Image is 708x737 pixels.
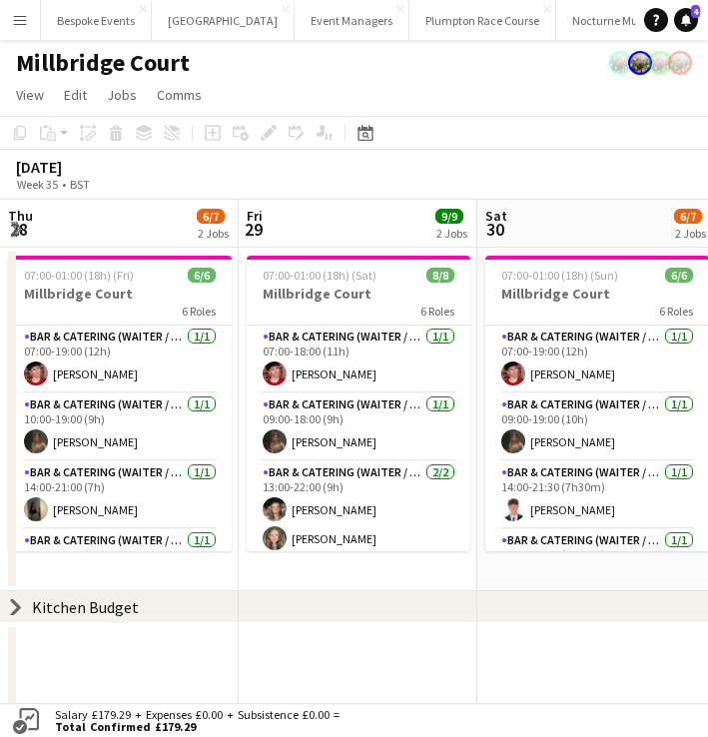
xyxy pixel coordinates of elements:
[247,326,470,393] app-card-role: Bar & Catering (Waiter / waitress)1/107:00-18:00 (11h)[PERSON_NAME]
[247,256,470,551] app-job-card: 07:00-01:00 (18h) (Sat)8/8Millbridge Court6 RolesBar & Catering (Waiter / waitress)1/107:00-18:00...
[12,177,62,192] span: Week 35
[675,226,706,241] div: 2 Jobs
[16,48,190,78] h1: Millbridge Court
[263,268,376,283] span: 07:00-01:00 (18h) (Sat)
[674,8,698,32] a: 4
[501,268,618,283] span: 07:00-01:00 (18h) (Sun)
[608,51,632,75] app-user-avatar: Staffing Manager
[16,157,136,177] div: [DATE]
[8,256,232,551] app-job-card: 07:00-01:00 (18h) (Fri)6/6Millbridge Court6 RolesBar & Catering (Waiter / waitress)1/107:00-19:00...
[41,1,152,40] button: Bespoke Events
[628,51,652,75] app-user-avatar: Staffing Manager
[247,461,470,558] app-card-role: Bar & Catering (Waiter / waitress)2/213:00-22:00 (9h)[PERSON_NAME][PERSON_NAME]
[8,82,52,108] a: View
[16,86,44,104] span: View
[674,209,702,224] span: 6/7
[32,597,139,617] div: Kitchen Budget
[409,1,556,40] button: Plumpton Race Course
[435,209,463,224] span: 9/9
[247,393,470,461] app-card-role: Bar & Catering (Waiter / waitress)1/109:00-18:00 (9h)[PERSON_NAME]
[64,86,87,104] span: Edit
[420,304,454,319] span: 6 Roles
[247,207,263,225] span: Fri
[482,218,507,241] span: 30
[691,5,700,18] span: 4
[665,268,693,283] span: 6/6
[436,226,467,241] div: 2 Jobs
[8,461,232,529] app-card-role: Bar & Catering (Waiter / waitress)1/114:00-21:00 (7h)[PERSON_NAME]
[8,326,232,393] app-card-role: Bar & Catering (Waiter / waitress)1/107:00-19:00 (12h)[PERSON_NAME]
[198,226,229,241] div: 2 Jobs
[668,51,692,75] app-user-avatar: Staffing Manager
[485,207,507,225] span: Sat
[8,207,33,225] span: Thu
[648,51,672,75] app-user-avatar: Staffing Manager
[659,304,693,319] span: 6 Roles
[99,82,145,108] a: Jobs
[8,285,232,303] h3: Millbridge Court
[188,268,216,283] span: 6/6
[55,721,340,733] span: Total Confirmed £179.29
[70,177,90,192] div: BST
[197,209,225,224] span: 6/7
[5,218,33,241] span: 28
[24,268,134,283] span: 07:00-01:00 (18h) (Fri)
[182,304,216,319] span: 6 Roles
[244,218,263,241] span: 29
[8,529,232,597] app-card-role: Bar & Catering (Waiter / waitress)1/114:00-22:00 (8h)
[247,285,470,303] h3: Millbridge Court
[56,82,95,108] a: Edit
[8,393,232,461] app-card-role: Bar & Catering (Waiter / waitress)1/110:00-19:00 (9h)[PERSON_NAME]
[426,268,454,283] span: 8/8
[295,1,409,40] button: Event Managers
[107,86,137,104] span: Jobs
[152,1,295,40] button: [GEOGRAPHIC_DATA]
[149,82,210,108] a: Comms
[157,86,202,104] span: Comms
[43,709,344,733] div: Salary £179.29 + Expenses £0.00 + Subsistence £0.00 =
